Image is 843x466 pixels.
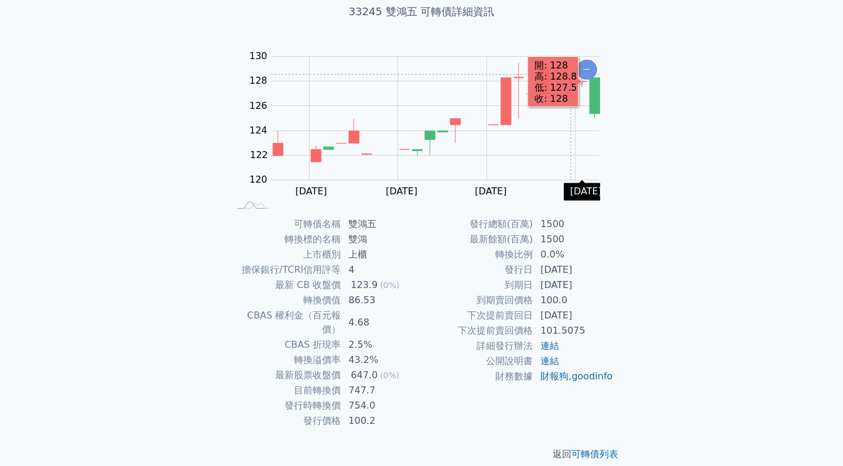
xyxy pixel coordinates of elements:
td: 發行價格 [229,413,341,429]
td: 財務數據 [421,369,533,384]
tspan: 130 [249,50,268,61]
td: [DATE] [533,277,614,293]
td: 到期日 [421,277,533,293]
tspan: [DATE] [295,186,327,197]
td: 到期賣回價格 [421,293,533,308]
td: 0.0% [533,247,614,262]
td: [DATE] [533,262,614,277]
td: 43.2% [341,352,421,368]
td: 雙鴻五 [341,217,421,232]
td: 轉換溢價率 [229,352,341,368]
td: 86.53 [341,293,421,308]
td: CBAS 權利金（百元報價） [229,308,341,337]
a: 財報狗 [540,371,568,382]
td: 2.5% [341,337,421,352]
div: 聊天小工具 [784,410,843,466]
tspan: 120 [249,174,268,185]
td: 最新 CB 收盤價 [229,277,341,293]
span: (0%) [380,280,399,290]
td: 1500 [533,232,614,247]
td: 上市櫃別 [229,247,341,262]
a: 連結 [540,340,559,351]
td: 最新股票收盤價 [229,368,341,383]
td: 可轉債名稱 [229,217,341,232]
td: 發行日 [421,262,533,277]
a: 可轉債列表 [571,448,618,460]
tspan: 128 [249,75,268,86]
td: 目前轉換價 [229,383,341,398]
td: 發行時轉換價 [229,398,341,413]
td: 1500 [533,217,614,232]
a: 連結 [540,355,559,366]
h1: 33245 雙鴻五 可轉債詳細資訊 [215,4,628,20]
td: 100.2 [341,413,421,429]
a: goodinfo [571,371,612,382]
td: 轉換標的名稱 [229,232,341,247]
g: Chart [243,50,618,197]
td: , [533,369,614,384]
td: 754.0 [341,398,421,413]
td: 擔保銀行/TCRI信用評等 [229,262,341,277]
td: CBAS 折現率 [229,337,341,352]
td: 101.5075 [533,323,614,338]
tspan: 124 [249,125,268,136]
td: 747.7 [341,383,421,398]
tspan: [DATE] [475,186,506,197]
td: 發行總額(百萬) [421,217,533,232]
td: 100.0 [533,293,614,308]
td: 轉換價值 [229,293,341,308]
td: 最新餘額(百萬) [421,232,533,247]
td: 轉換比例 [421,247,533,262]
td: 4.68 [341,308,421,337]
tspan: [DATE] [386,186,417,197]
div: 123.9 [348,278,380,292]
td: 4 [341,262,421,277]
td: 下次提前賣回日 [421,308,533,323]
iframe: Chat Widget [784,410,843,466]
td: 雙鴻 [341,232,421,247]
p: 返回 [215,447,628,461]
td: 詳細發行辦法 [421,338,533,354]
span: (0%) [380,371,399,380]
td: 下次提前賣回價格 [421,323,533,338]
div: 647.0 [348,368,380,382]
td: 上櫃 [341,247,421,262]
td: [DATE] [533,308,614,323]
tspan: 122 [250,149,268,160]
tspan: 126 [249,100,268,111]
tspan: [DATE] [564,186,595,197]
g: Series [273,63,599,162]
td: 公開說明書 [421,354,533,369]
